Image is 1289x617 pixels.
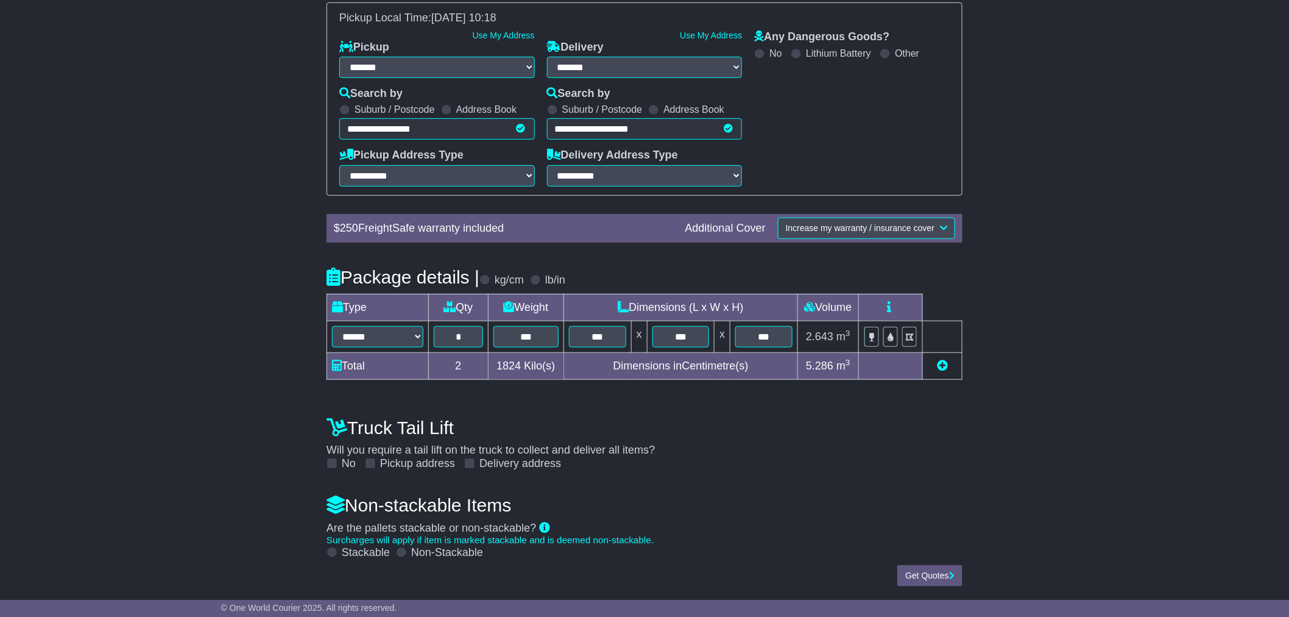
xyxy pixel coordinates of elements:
[429,294,489,321] td: Qty
[456,104,517,115] label: Address Book
[846,358,850,367] sup: 3
[496,360,521,372] span: 1824
[547,87,610,101] label: Search by
[769,48,782,59] label: No
[564,294,798,321] td: Dimensions (L x W x H)
[937,360,948,372] a: Add new item
[340,222,358,234] span: 250
[836,360,850,372] span: m
[663,104,724,115] label: Address Book
[786,223,934,233] span: Increase my warranty / insurance cover
[327,418,962,438] h4: Truck Tail Lift
[355,104,435,115] label: Suburb / Postcode
[342,546,390,560] label: Stackable
[339,41,389,54] label: Pickup
[897,565,962,587] button: Get Quotes
[333,12,956,25] div: Pickup Local Time:
[339,87,403,101] label: Search by
[547,149,678,162] label: Delivery Address Type
[631,321,647,352] td: x
[806,360,833,372] span: 5.286
[895,48,919,59] label: Other
[411,546,483,560] label: Non-Stackable
[545,274,565,287] label: lb/in
[221,603,397,613] span: © One World Courier 2025. All rights reserved.
[327,267,479,287] h4: Package details |
[836,330,850,343] span: m
[339,149,464,162] label: Pickup Address Type
[327,294,429,321] td: Type
[320,411,969,471] div: Will you require a tail lift on the truck to collect and deliver all items?
[806,330,833,343] span: 2.643
[562,104,643,115] label: Suburb / Postcode
[327,353,429,380] td: Total
[797,294,858,321] td: Volume
[754,30,889,44] label: Any Dangerous Goods?
[327,535,962,546] div: Surcharges will apply if item is marked stackable and is deemed non-stackable.
[778,218,955,239] button: Increase my warranty / insurance cover
[564,353,798,380] td: Dimensions in Centimetre(s)
[679,222,772,235] div: Additional Cover
[380,457,455,471] label: Pickup address
[846,329,850,338] sup: 3
[495,274,524,287] label: kg/cm
[473,30,535,40] a: Use My Address
[680,30,742,40] a: Use My Address
[806,48,871,59] label: Lithium Battery
[327,495,962,515] h4: Non-stackable Items
[327,522,536,534] span: Are the pallets stackable or non-stackable?
[547,41,604,54] label: Delivery
[715,321,730,352] td: x
[488,353,564,380] td: Kilo(s)
[488,294,564,321] td: Weight
[429,353,489,380] td: 2
[342,457,356,471] label: No
[479,457,561,471] label: Delivery address
[431,12,496,24] span: [DATE] 10:18
[328,222,679,235] div: $ FreightSafe warranty included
